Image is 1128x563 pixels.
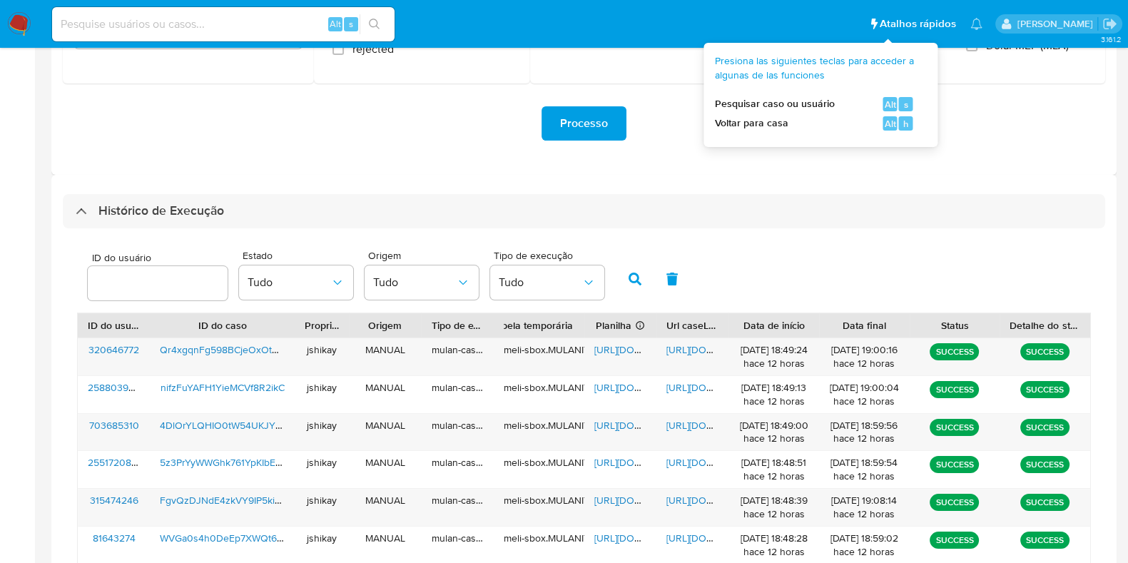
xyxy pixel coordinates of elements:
span: Voltar para casa [715,116,788,131]
span: s [349,17,353,31]
span: Alt [330,17,341,31]
span: Atalhos rápidos [880,16,956,31]
p: jonathan.shikay@mercadolivre.com [1017,17,1097,31]
a: Sair [1102,16,1117,31]
button: search-icon [360,14,389,34]
span: h [903,117,908,131]
input: Pesquise usuários ou casos... [52,15,395,34]
span: Pesquisar caso ou usuário [715,97,835,111]
a: Notificações [970,18,982,30]
span: s [904,98,908,111]
span: 3.161.2 [1100,34,1121,45]
span: Presiona las siguientes teclas para acceder a algunas de las funciones [715,54,915,82]
span: Alt [885,117,896,131]
span: Alt [885,98,896,111]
